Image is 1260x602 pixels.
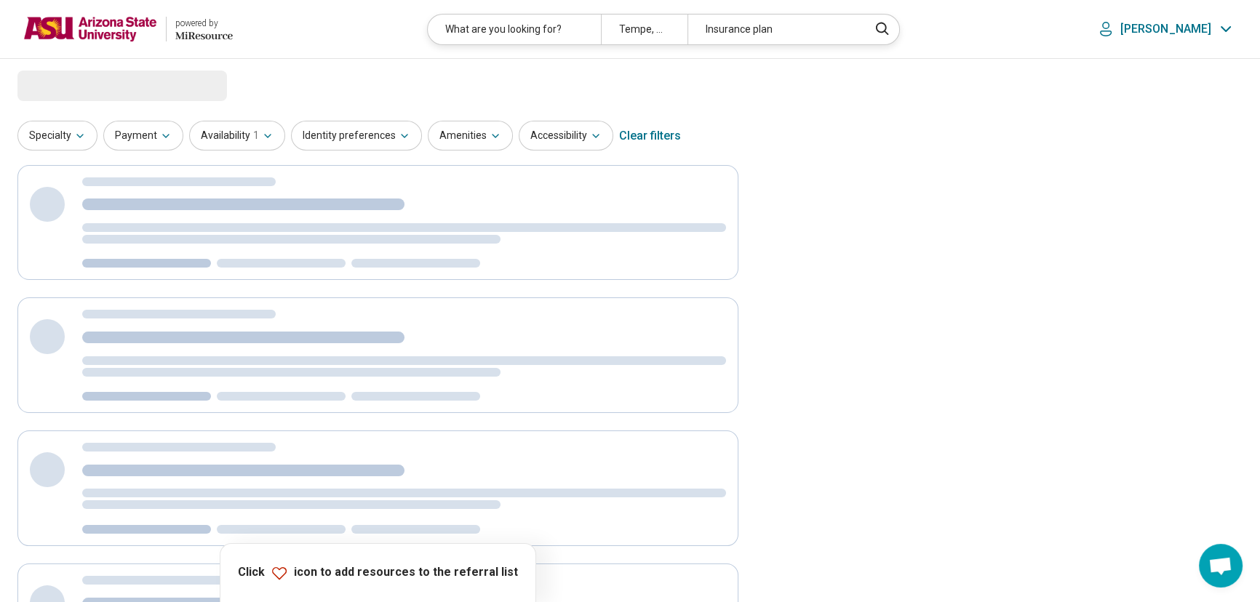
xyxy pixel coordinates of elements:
button: Amenities [428,121,513,150]
div: Clear filters [619,119,681,153]
div: powered by [175,17,233,30]
button: Accessibility [519,121,613,150]
button: Specialty [17,121,97,150]
div: Open chat [1199,544,1243,587]
a: Arizona State Universitypowered by [23,12,233,47]
span: 1 [253,128,259,143]
img: Arizona State University [23,12,157,47]
span: Loading... [17,71,140,100]
div: What are you looking for? [428,15,600,44]
p: [PERSON_NAME] [1120,22,1211,36]
button: Payment [103,121,183,150]
div: Tempe, AZ 85281 [601,15,687,44]
button: Identity preferences [291,121,422,150]
div: Insurance plan [687,15,860,44]
button: Availability1 [189,121,285,150]
p: Click icon to add resources to the referral list [238,564,518,582]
